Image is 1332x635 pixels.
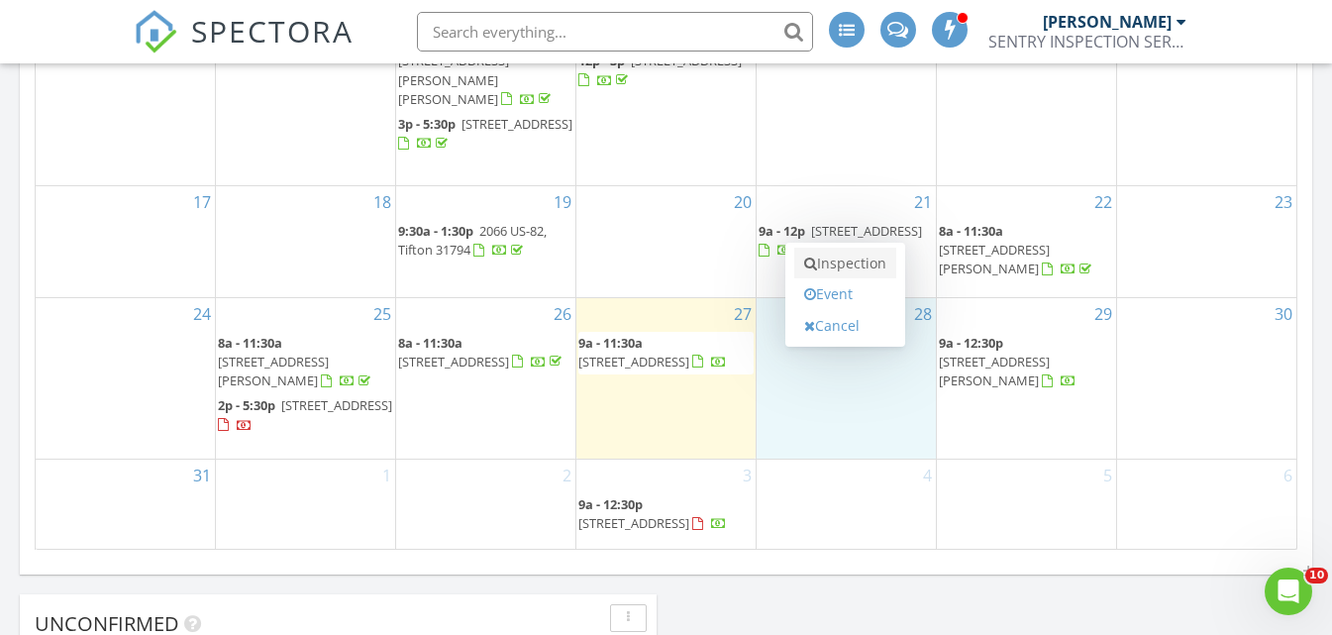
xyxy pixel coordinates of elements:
a: 9a - 12:30p [STREET_ADDRESS] [578,495,727,532]
td: Go to September 4, 2025 [756,459,936,549]
span: 2p - 5:30p [218,396,275,414]
td: Go to August 26, 2025 [396,297,576,459]
a: Go to September 4, 2025 [919,460,936,491]
a: Go to August 19, 2025 [550,186,575,218]
a: Go to August 21, 2025 [910,186,936,218]
a: Go to August 24, 2025 [189,298,215,330]
td: Go to August 18, 2025 [216,185,396,297]
span: SPECTORA [191,10,354,52]
a: 12p - 2:30p [STREET_ADDRESS][PERSON_NAME][PERSON_NAME] [398,31,573,112]
a: 9a - 12p [STREET_ADDRESS] [759,220,934,263]
a: Go to August 23, 2025 [1271,186,1296,218]
td: Go to September 3, 2025 [576,459,757,549]
td: Go to August 21, 2025 [756,185,936,297]
img: The Best Home Inspection Software - Spectora [134,10,177,53]
a: 9a - 12p [STREET_ADDRESS] [759,222,922,259]
a: Go to September 1, 2025 [378,460,395,491]
td: Go to August 20, 2025 [576,185,757,297]
a: 9a - 12:30p [STREET_ADDRESS] [578,493,754,536]
span: 9:30a - 1:30p [398,222,473,240]
span: [STREET_ADDRESS][PERSON_NAME] [939,241,1050,277]
span: [STREET_ADDRESS] [811,222,922,240]
a: Go to August 26, 2025 [550,298,575,330]
td: Go to August 28, 2025 [756,297,936,459]
span: 2066 US-82, Tifton 31794 [398,222,547,259]
a: 8a - 11:30a [STREET_ADDRESS][PERSON_NAME] [939,222,1095,277]
a: Cancel [794,310,896,342]
a: 3p - 5:30p [STREET_ADDRESS] [398,113,573,156]
span: [STREET_ADDRESS][PERSON_NAME] [218,353,329,389]
a: 2p - 5:30p [STREET_ADDRESS] [218,394,393,437]
span: 9a - 11:30a [578,334,643,352]
iframe: Intercom live chat [1265,568,1312,615]
a: Go to August 31, 2025 [189,460,215,491]
a: Go to August 17, 2025 [189,186,215,218]
td: Go to August 27, 2025 [576,297,757,459]
a: Go to September 6, 2025 [1280,460,1296,491]
td: Go to September 2, 2025 [396,459,576,549]
a: 9a - 11:30a [STREET_ADDRESS] [578,332,754,374]
a: Go to August 18, 2025 [369,186,395,218]
a: 12p - 3p [STREET_ADDRESS] [578,50,754,92]
span: 3p - 5:30p [398,115,456,133]
a: Go to August 22, 2025 [1090,186,1116,218]
a: 8a - 11:30a [STREET_ADDRESS] [398,332,573,374]
div: SENTRY INSPECTION SERVICES, LLC / SENTRY HOME INSPECTIONS [988,32,1186,52]
td: Go to August 29, 2025 [936,297,1116,459]
span: [STREET_ADDRESS] [461,115,572,133]
a: 8a - 11:30a [STREET_ADDRESS][PERSON_NAME] [218,334,374,389]
td: Go to August 30, 2025 [1116,297,1296,459]
a: SPECTORA [134,27,354,68]
a: Go to September 3, 2025 [739,460,756,491]
a: 9a - 12:30p [STREET_ADDRESS][PERSON_NAME] [939,334,1076,389]
span: [STREET_ADDRESS][PERSON_NAME][PERSON_NAME] [398,52,509,107]
td: Go to August 31, 2025 [36,459,216,549]
a: Go to August 27, 2025 [730,298,756,330]
td: Go to August 17, 2025 [36,185,216,297]
a: Go to September 5, 2025 [1099,460,1116,491]
span: 8a - 11:30a [939,222,1003,240]
span: [STREET_ADDRESS] [398,353,509,370]
span: [STREET_ADDRESS] [578,353,689,370]
td: Go to August 24, 2025 [36,297,216,459]
a: 9a - 11:30a [STREET_ADDRESS] [578,334,727,370]
input: Search everything... [417,12,813,52]
td: Go to September 6, 2025 [1116,459,1296,549]
td: Go to August 23, 2025 [1116,185,1296,297]
a: 2p - 5:30p [STREET_ADDRESS] [218,396,392,433]
a: Go to August 25, 2025 [369,298,395,330]
a: 3p - 5:30p [STREET_ADDRESS] [398,115,572,152]
span: 10 [1305,568,1328,583]
td: Go to August 19, 2025 [396,185,576,297]
span: 9a - 12:30p [578,495,643,513]
td: Go to September 1, 2025 [216,459,396,549]
a: Go to September 2, 2025 [559,460,575,491]
a: 8a - 11:30a [STREET_ADDRESS][PERSON_NAME] [218,332,393,394]
a: Go to August 20, 2025 [730,186,756,218]
a: 9:30a - 1:30p 2066 US-82, Tifton 31794 [398,222,547,259]
td: Go to August 25, 2025 [216,297,396,459]
a: Go to August 29, 2025 [1090,298,1116,330]
a: Inspection [794,248,896,279]
span: 8a - 11:30a [218,334,282,352]
div: [PERSON_NAME] [1043,12,1172,32]
a: Event [794,278,896,310]
a: 12p - 3p [STREET_ADDRESS] [578,52,742,88]
a: 9a - 12:30p [STREET_ADDRESS][PERSON_NAME] [939,332,1114,394]
a: 9:30a - 1:30p 2066 US-82, Tifton 31794 [398,220,573,263]
a: 8a - 11:30a [STREET_ADDRESS] [398,334,565,370]
a: 8a - 11:30a [STREET_ADDRESS][PERSON_NAME] [939,220,1114,282]
span: [STREET_ADDRESS] [281,396,392,414]
td: Go to September 5, 2025 [936,459,1116,549]
a: 12p - 2:30p [STREET_ADDRESS][PERSON_NAME][PERSON_NAME] [398,33,555,108]
span: 9a - 12p [759,222,805,240]
a: Go to August 28, 2025 [910,298,936,330]
td: Go to August 22, 2025 [936,185,1116,297]
span: 8a - 11:30a [398,334,462,352]
a: Go to August 30, 2025 [1271,298,1296,330]
span: [STREET_ADDRESS][PERSON_NAME] [939,353,1050,389]
span: [STREET_ADDRESS] [578,514,689,532]
span: 9a - 12:30p [939,334,1003,352]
